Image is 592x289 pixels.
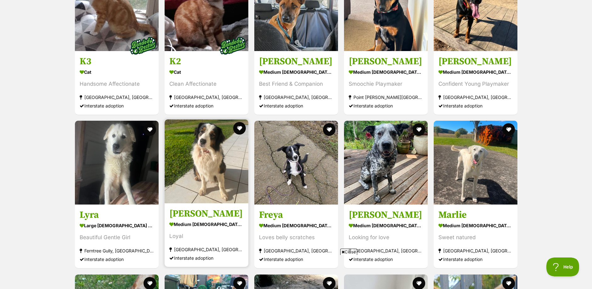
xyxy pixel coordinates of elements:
[259,234,333,242] div: Loves belly scratches
[259,93,333,101] div: [GEOGRAPHIC_DATA], [GEOGRAPHIC_DATA]
[80,67,154,77] div: Cat
[80,209,154,221] h3: Lyra
[80,255,154,264] div: Interstate adoption
[349,234,423,242] div: Looking for love
[438,234,513,242] div: Sweet natured
[438,80,513,88] div: Confident Young Playmaker
[259,101,333,110] div: Interstate adoption
[254,121,338,205] img: Freya
[217,30,248,61] img: bonded besties
[169,80,244,88] div: Clean Affectionate
[438,67,513,77] div: medium [DEMOGRAPHIC_DATA] Dog
[349,209,423,221] h3: [PERSON_NAME]
[80,221,154,230] div: large [DEMOGRAPHIC_DATA] Dog
[438,221,513,230] div: medium [DEMOGRAPHIC_DATA] Dog
[502,123,515,136] button: favourite
[259,247,333,255] div: [GEOGRAPHIC_DATA], [GEOGRAPHIC_DATA]
[438,247,513,255] div: [GEOGRAPHIC_DATA], [GEOGRAPHIC_DATA]
[75,205,159,269] a: Lyra large [DEMOGRAPHIC_DATA] Dog Beautiful Gentle Girl Ferntree Gully, [GEOGRAPHIC_DATA] Interst...
[169,254,244,263] div: Interstate adoption
[349,93,423,101] div: Point [PERSON_NAME][GEOGRAPHIC_DATA]
[165,203,248,267] a: [PERSON_NAME] medium [DEMOGRAPHIC_DATA] Dog Loyal [GEOGRAPHIC_DATA], [GEOGRAPHIC_DATA] Interstate...
[144,123,156,136] button: favourite
[80,80,154,88] div: Handsome Affectionate
[233,122,246,135] button: favourite
[349,67,423,77] div: medium [DEMOGRAPHIC_DATA] Dog
[127,30,159,61] img: bonded besties
[165,119,248,203] img: Gracie
[323,123,335,136] button: favourite
[344,121,428,205] img: Milo
[349,55,423,67] h3: [PERSON_NAME]
[434,51,517,115] a: [PERSON_NAME] medium [DEMOGRAPHIC_DATA] Dog Confident Young Playmaker [GEOGRAPHIC_DATA], [GEOGRAP...
[80,101,154,110] div: Interstate adoption
[169,93,244,101] div: [GEOGRAPHIC_DATA], [GEOGRAPHIC_DATA]
[349,101,423,110] div: Interstate adoption
[349,80,423,88] div: Smoochie Playmaker
[254,205,338,269] a: Freya medium [DEMOGRAPHIC_DATA] Dog Loves belly scratches [GEOGRAPHIC_DATA], [GEOGRAPHIC_DATA] In...
[144,257,449,286] iframe: Advertisement
[169,220,244,229] div: medium [DEMOGRAPHIC_DATA] Dog
[434,205,517,269] a: Marlie medium [DEMOGRAPHIC_DATA] Dog Sweet natured [GEOGRAPHIC_DATA], [GEOGRAPHIC_DATA] Interstat...
[438,93,513,101] div: [GEOGRAPHIC_DATA], [GEOGRAPHIC_DATA]
[259,55,333,67] h3: [PERSON_NAME]
[254,51,338,115] a: [PERSON_NAME] medium [DEMOGRAPHIC_DATA] Dog Best Friend & Companion [GEOGRAPHIC_DATA], [GEOGRAPHI...
[80,247,154,255] div: Ferntree Gully, [GEOGRAPHIC_DATA]
[80,234,154,242] div: Beautiful Gentle Girl
[169,246,244,254] div: [GEOGRAPHIC_DATA], [GEOGRAPHIC_DATA]
[344,51,428,115] a: [PERSON_NAME] medium [DEMOGRAPHIC_DATA] Dog Smoochie Playmaker Point [PERSON_NAME][GEOGRAPHIC_DAT...
[438,101,513,110] div: Interstate adoption
[259,209,333,221] h3: Freya
[438,55,513,67] h3: [PERSON_NAME]
[259,221,333,230] div: medium [DEMOGRAPHIC_DATA] Dog
[434,121,517,205] img: Marlie
[80,55,154,67] h3: K3
[75,51,159,115] a: K3 Cat Handsome Affectionate [GEOGRAPHIC_DATA], [GEOGRAPHIC_DATA] Interstate adoption favourite
[169,232,244,241] div: Loyal
[438,255,513,264] div: Interstate adoption
[259,67,333,77] div: medium [DEMOGRAPHIC_DATA] Dog
[169,67,244,77] div: Cat
[546,257,579,276] iframe: Help Scout Beacon - Open
[169,208,244,220] h3: [PERSON_NAME]
[80,93,154,101] div: [GEOGRAPHIC_DATA], [GEOGRAPHIC_DATA]
[340,249,357,255] span: Close
[349,221,423,230] div: medium [DEMOGRAPHIC_DATA] Dog
[259,80,333,88] div: Best Friend & Companion
[169,55,244,67] h3: K2
[75,121,159,205] img: Lyra
[165,51,248,115] a: K2 Cat Clean Affectionate [GEOGRAPHIC_DATA], [GEOGRAPHIC_DATA] Interstate adoption favourite
[169,101,244,110] div: Interstate adoption
[349,247,423,255] div: [GEOGRAPHIC_DATA], [GEOGRAPHIC_DATA]
[344,205,428,269] a: [PERSON_NAME] medium [DEMOGRAPHIC_DATA] Dog Looking for love [GEOGRAPHIC_DATA], [GEOGRAPHIC_DATA]...
[438,209,513,221] h3: Marlie
[413,123,425,136] button: favourite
